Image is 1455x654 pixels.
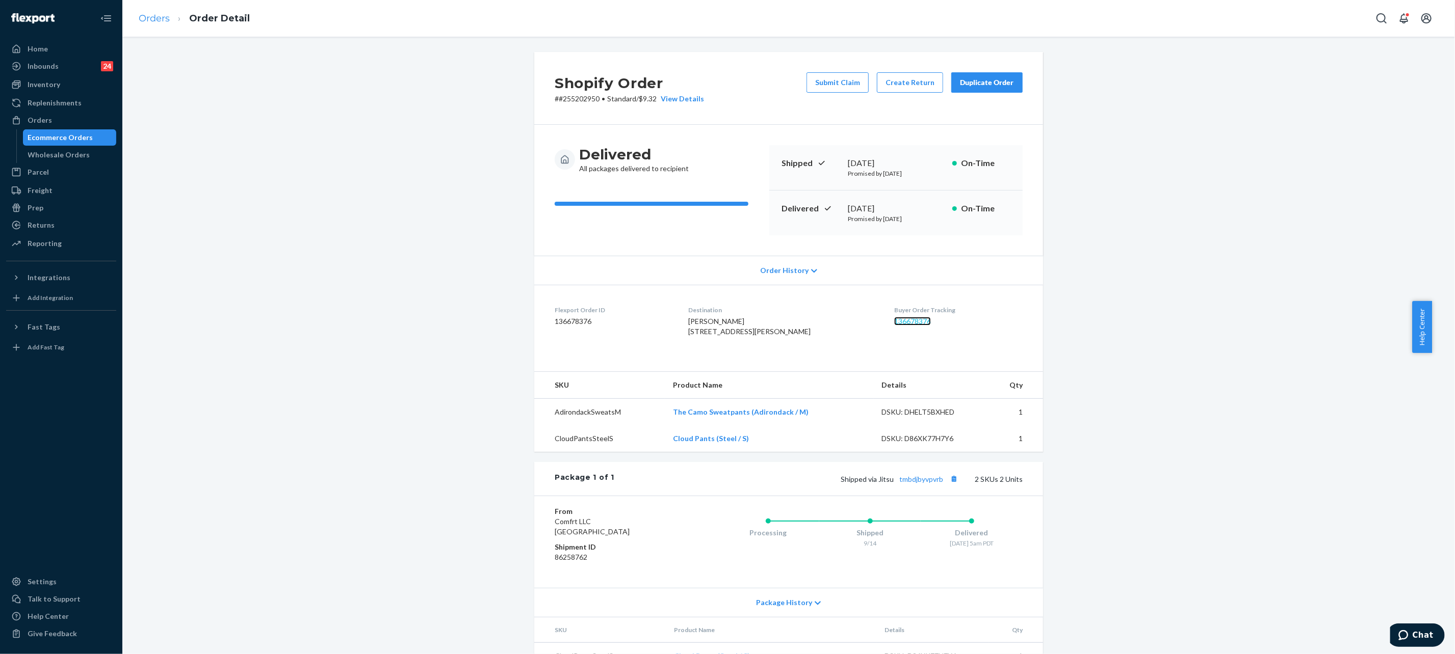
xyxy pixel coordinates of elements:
[1390,623,1445,649] iframe: Opens a widget where you can chat to one of our agents
[28,150,90,160] div: Wholesale Orders
[6,290,116,306] a: Add Integration
[921,528,1023,538] div: Delivered
[23,147,117,163] a: Wholesale Orders
[985,399,1043,426] td: 1
[882,407,978,417] div: DSKU: DHELT5BXHED
[1416,8,1437,29] button: Open account menu
[28,44,48,54] div: Home
[28,293,73,302] div: Add Integration
[848,214,944,223] p: Promised by [DATE]
[961,203,1010,214] p: On-Time
[848,203,944,214] div: [DATE]
[848,169,944,178] p: Promised by [DATE]
[28,167,49,177] div: Parcel
[666,617,877,643] th: Product Name
[555,517,630,536] span: Comfrt LLC [GEOGRAPHIC_DATA]
[189,13,250,24] a: Order Detail
[1371,8,1392,29] button: Open Search Box
[1394,8,1414,29] button: Open notifications
[947,472,960,485] button: Copy tracking number
[877,617,989,643] th: Details
[985,425,1043,452] td: 1
[6,200,116,216] a: Prep
[534,617,666,643] th: SKU
[602,94,605,103] span: •
[961,157,1010,169] p: On-Time
[6,95,116,111] a: Replenishments
[96,8,116,29] button: Close Navigation
[139,13,170,24] a: Orders
[614,472,1023,485] div: 2 SKUs 2 Units
[989,617,1043,643] th: Qty
[6,164,116,180] a: Parcel
[28,203,43,213] div: Prep
[579,145,689,163] h3: Delivered
[555,542,677,552] dt: Shipment ID
[6,608,116,624] a: Help Center
[782,203,840,214] p: Delivered
[819,539,921,548] div: 9/14
[555,306,672,314] dt: Flexport Order ID
[882,433,978,444] div: DSKU: D86XK77H7Y6
[6,76,116,93] a: Inventory
[782,157,840,169] p: Shipped
[6,625,116,642] button: Give Feedback
[807,72,869,93] button: Submit Claim
[534,372,665,399] th: SKU
[894,317,931,325] a: 136678376
[874,372,986,399] th: Details
[899,475,943,483] a: tmbdjbyvpvrb
[28,238,62,249] div: Reporting
[28,185,53,196] div: Freight
[11,13,55,23] img: Flexport logo
[657,94,704,104] button: View Details
[28,115,52,125] div: Orders
[689,317,811,336] span: [PERSON_NAME] [STREET_ADDRESS][PERSON_NAME]
[841,475,960,483] span: Shipped via Jitsu
[951,72,1023,93] button: Duplicate Order
[534,399,665,426] td: AdirondackSweatsM
[534,425,665,452] td: CloudPantsSteelS
[6,591,116,607] button: Talk to Support
[6,269,116,286] button: Integrations
[985,372,1043,399] th: Qty
[894,306,1023,314] dt: Buyer Order Tracking
[23,129,117,146] a: Ecommerce Orders
[28,79,60,90] div: Inventory
[28,611,69,621] div: Help Center
[28,98,82,108] div: Replenishments
[28,629,77,639] div: Give Feedback
[555,552,677,562] dd: 86258762
[555,72,704,94] h2: Shopify Order
[819,528,921,538] div: Shipped
[131,4,258,34] ol: breadcrumbs
[673,407,809,416] a: The Camo Sweatpants (Adirondack / M)
[28,577,57,587] div: Settings
[28,322,60,332] div: Fast Tags
[555,316,672,326] dd: 136678376
[28,132,93,143] div: Ecommerce Orders
[760,265,809,276] span: Order History
[28,272,70,283] div: Integrations
[6,41,116,57] a: Home
[555,94,704,104] p: # #255202950 / $9.32
[579,145,689,174] div: All packages delivered to recipient
[6,235,116,252] a: Reporting
[877,72,943,93] button: Create Return
[848,157,944,169] div: [DATE]
[6,58,116,74] a: Inbounds24
[717,528,819,538] div: Processing
[6,339,116,356] a: Add Fast Tag
[6,217,116,233] a: Returns
[28,61,59,71] div: Inbounds
[28,343,64,351] div: Add Fast Tag
[6,319,116,335] button: Fast Tags
[1412,301,1432,353] button: Help Center
[28,220,55,230] div: Returns
[6,112,116,128] a: Orders
[555,472,614,485] div: Package 1 of 1
[607,94,636,103] span: Standard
